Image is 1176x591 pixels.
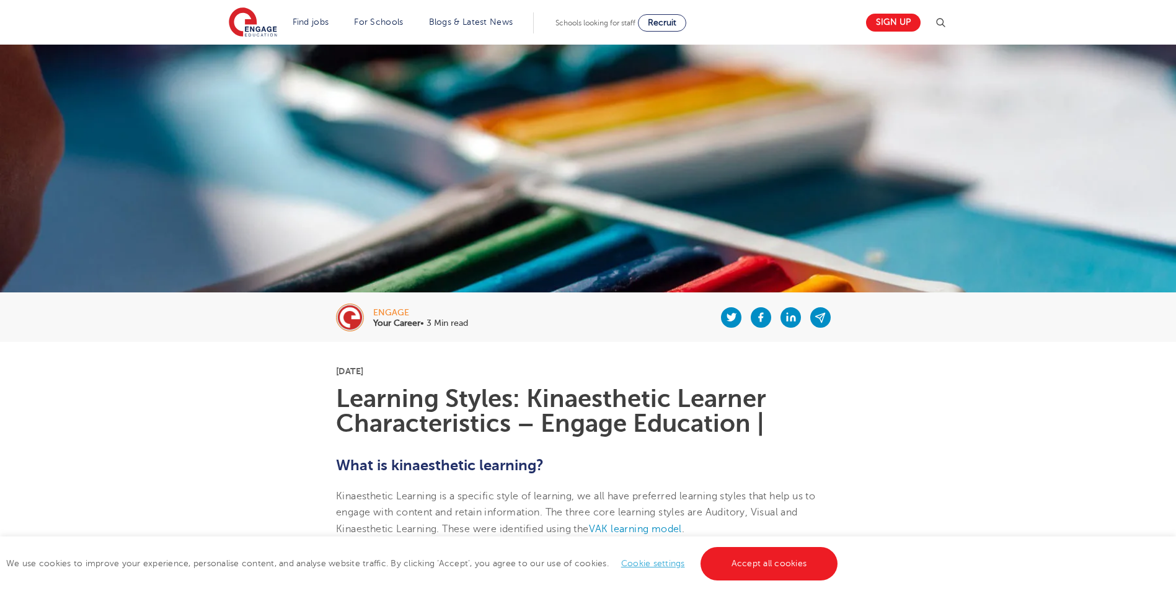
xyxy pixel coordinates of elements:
[373,309,468,317] div: engage
[648,18,676,27] span: Recruit
[354,17,403,27] a: For Schools
[373,318,420,328] b: Your Career
[621,559,685,568] a: Cookie settings
[429,17,513,27] a: Blogs & Latest News
[336,455,840,476] h2: What is kinaesthetic learning?
[555,19,635,27] span: Schools looking for staff
[442,523,588,535] span: These were identified using the
[373,319,468,328] p: • 3 Min read
[293,17,329,27] a: Find jobs
[701,547,838,580] a: Accept all cookies
[336,387,840,436] h1: Learning Styles: Kinaesthetic Learner Characteristics – Engage Education |
[336,367,840,375] p: [DATE]
[638,14,686,32] a: Recruit
[6,559,841,568] span: We use cookies to improve your experience, personalise content, and analyse website traffic. By c...
[336,491,815,535] span: Kinaesthetic Learning is a specific style of learning, we all have preferred learning styles that...
[589,523,682,535] a: VAK learning model
[866,14,921,32] a: Sign up
[682,523,684,535] span: .
[229,7,277,38] img: Engage Education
